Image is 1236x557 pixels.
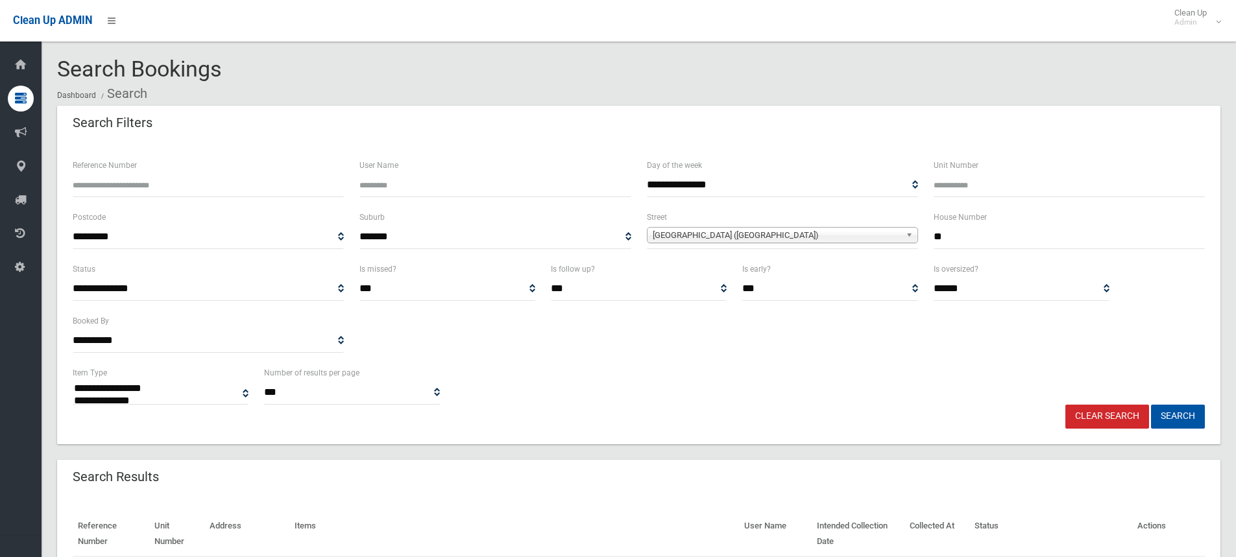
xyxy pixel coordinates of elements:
[57,464,175,490] header: Search Results
[73,262,95,276] label: Status
[1174,18,1207,27] small: Admin
[647,158,702,172] label: Day of the week
[934,262,978,276] label: Is oversized?
[1151,405,1205,429] button: Search
[653,228,901,243] span: [GEOGRAPHIC_DATA] ([GEOGRAPHIC_DATA])
[647,210,667,224] label: Street
[904,512,969,556] th: Collected At
[289,512,739,556] th: Items
[812,512,904,556] th: Intended Collection Date
[149,512,204,556] th: Unit Number
[73,314,109,328] label: Booked By
[13,14,92,27] span: Clean Up ADMIN
[57,91,96,100] a: Dashboard
[359,158,398,172] label: User Name
[739,512,812,556] th: User Name
[73,512,149,556] th: Reference Number
[73,158,137,172] label: Reference Number
[934,210,987,224] label: House Number
[98,82,147,106] li: Search
[359,210,385,224] label: Suburb
[934,158,978,172] label: Unit Number
[204,512,289,556] th: Address
[1168,8,1220,27] span: Clean Up
[264,366,359,380] label: Number of results per page
[57,110,168,136] header: Search Filters
[73,210,106,224] label: Postcode
[1065,405,1149,429] a: Clear Search
[359,262,396,276] label: Is missed?
[969,512,1132,556] th: Status
[742,262,771,276] label: Is early?
[73,366,107,380] label: Item Type
[57,56,222,82] span: Search Bookings
[1132,512,1205,556] th: Actions
[551,262,595,276] label: Is follow up?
